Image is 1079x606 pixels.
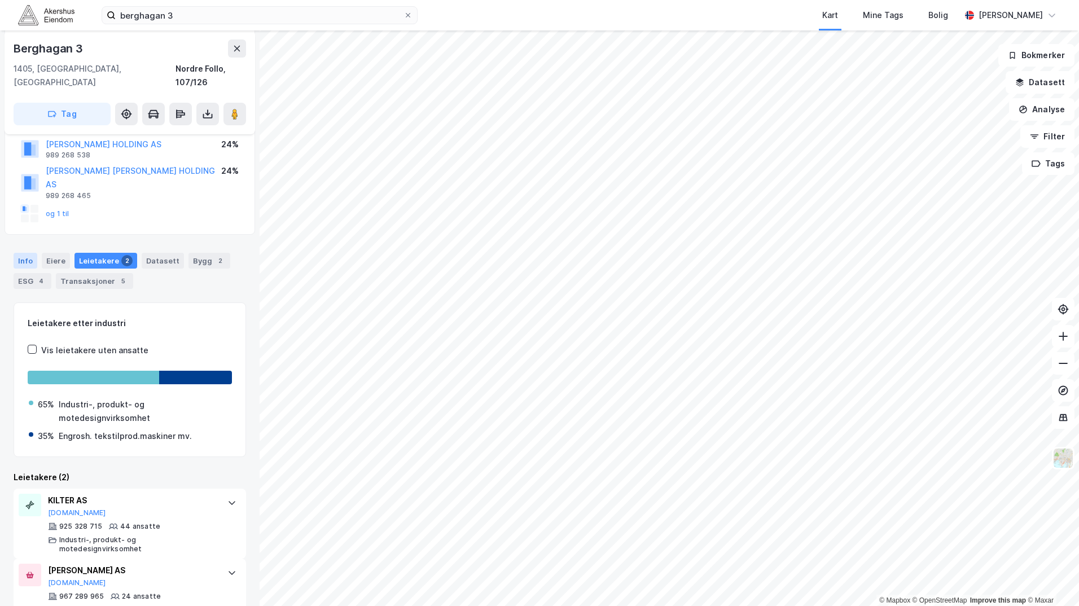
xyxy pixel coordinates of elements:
[48,494,216,507] div: KILTER AS
[14,62,176,89] div: 1405, [GEOGRAPHIC_DATA], [GEOGRAPHIC_DATA]
[46,191,91,200] div: 989 268 465
[59,398,231,425] div: Industri-, produkt- og motedesignvirksomhet
[221,164,239,178] div: 24%
[863,8,903,22] div: Mine Tags
[59,429,192,443] div: Engrosh. tekstilprod.maskiner mv.
[48,508,106,517] button: [DOMAIN_NAME]
[56,273,133,289] div: Transaksjoner
[38,429,54,443] div: 35%
[1022,152,1074,175] button: Tags
[120,522,160,531] div: 44 ansatte
[14,39,85,58] div: Berghagan 3
[214,255,226,266] div: 2
[116,7,403,24] input: Søk på adresse, matrikkel, gårdeiere, leietakere eller personer
[41,344,148,357] div: Vis leietakere uten ansatte
[14,471,246,484] div: Leietakere (2)
[48,578,106,587] button: [DOMAIN_NAME]
[928,8,948,22] div: Bolig
[221,138,239,151] div: 24%
[18,5,74,25] img: akershus-eiendom-logo.9091f326c980b4bce74ccdd9f866810c.svg
[59,522,102,531] div: 925 328 715
[879,596,910,604] a: Mapbox
[59,535,216,554] div: Industri-, produkt- og motedesignvirksomhet
[998,44,1074,67] button: Bokmerker
[14,103,111,125] button: Tag
[142,253,184,269] div: Datasett
[28,317,232,330] div: Leietakere etter industri
[48,564,216,577] div: [PERSON_NAME] AS
[121,255,133,266] div: 2
[42,253,70,269] div: Eiere
[14,253,37,269] div: Info
[913,596,967,604] a: OpenStreetMap
[1009,98,1074,121] button: Analyse
[979,8,1043,22] div: [PERSON_NAME]
[176,62,246,89] div: Nordre Follo, 107/126
[970,596,1026,604] a: Improve this map
[74,253,137,269] div: Leietakere
[1023,552,1079,606] div: Kontrollprogram for chat
[1023,552,1079,606] iframe: Chat Widget
[1052,447,1074,469] img: Z
[1006,71,1074,94] button: Datasett
[14,273,51,289] div: ESG
[36,275,47,287] div: 4
[1020,125,1074,148] button: Filter
[117,275,129,287] div: 5
[122,592,161,601] div: 24 ansatte
[188,253,230,269] div: Bygg
[38,398,54,411] div: 65%
[46,151,90,160] div: 989 268 538
[59,592,104,601] div: 967 289 965
[822,8,838,22] div: Kart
